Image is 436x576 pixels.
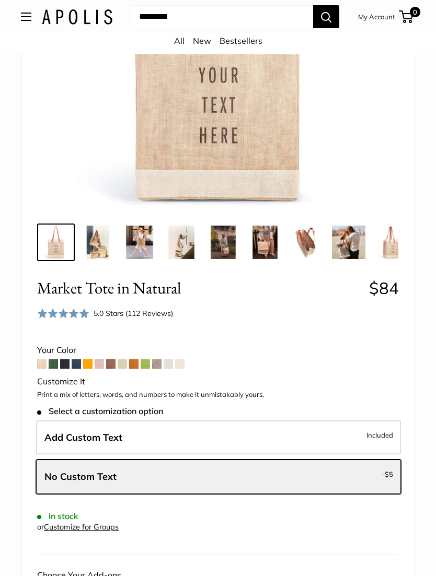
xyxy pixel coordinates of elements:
[332,226,365,259] img: Market Tote in Natural
[290,226,324,259] img: description_Water resistant inner liner.
[366,429,393,441] span: Included
[131,5,313,28] input: Search...
[385,470,393,478] span: $5
[248,226,282,259] img: Market Tote in Natural
[246,224,284,261] a: Market Tote in Natural
[313,5,339,28] button: Search
[42,9,112,25] img: Apolis
[288,224,326,261] a: description_Water resistant inner liner.
[21,13,31,21] button: Open menu
[37,520,119,534] div: or
[369,278,399,298] span: $84
[39,226,73,259] img: description_Make it yours with custom printed text.
[330,224,368,261] a: Market Tote in Natural
[37,406,163,416] span: Select a customization option
[410,7,420,17] span: 0
[44,471,117,483] span: No Custom Text
[37,343,399,358] div: Your Color
[81,226,114,259] img: description_The Original Market bag in its 4 native styles
[220,36,262,46] a: Bestsellers
[193,36,211,46] a: New
[123,226,156,259] img: Market Tote in Natural
[36,420,401,455] label: Add Custom Text
[206,226,240,259] img: Market Tote in Natural
[163,224,200,261] a: description_Effortless style that elevates every moment
[79,224,117,261] a: description_The Original Market bag in its 4 native styles
[400,10,413,23] a: 0
[37,390,399,400] p: Print a mix of letters, words, and numbers to make it unmistakably yours.
[36,460,401,494] label: Leave Blank
[94,308,173,319] div: 5.0 Stars (112 Reviews)
[37,306,173,321] div: 5.0 Stars (112 Reviews)
[37,374,399,390] div: Customize It
[372,224,409,261] a: Market Tote in Natural
[374,226,407,259] img: Market Tote in Natural
[174,36,185,46] a: All
[121,224,158,261] a: Market Tote in Natural
[37,224,75,261] a: description_Make it yours with custom printed text.
[165,226,198,259] img: description_Effortless style that elevates every moment
[44,431,122,443] span: Add Custom Text
[358,10,395,23] a: My Account
[37,511,78,521] span: In stock
[382,468,393,480] span: -
[44,522,119,532] a: Customize for Groups
[37,278,361,298] span: Market Tote in Natural
[204,224,242,261] a: Market Tote in Natural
